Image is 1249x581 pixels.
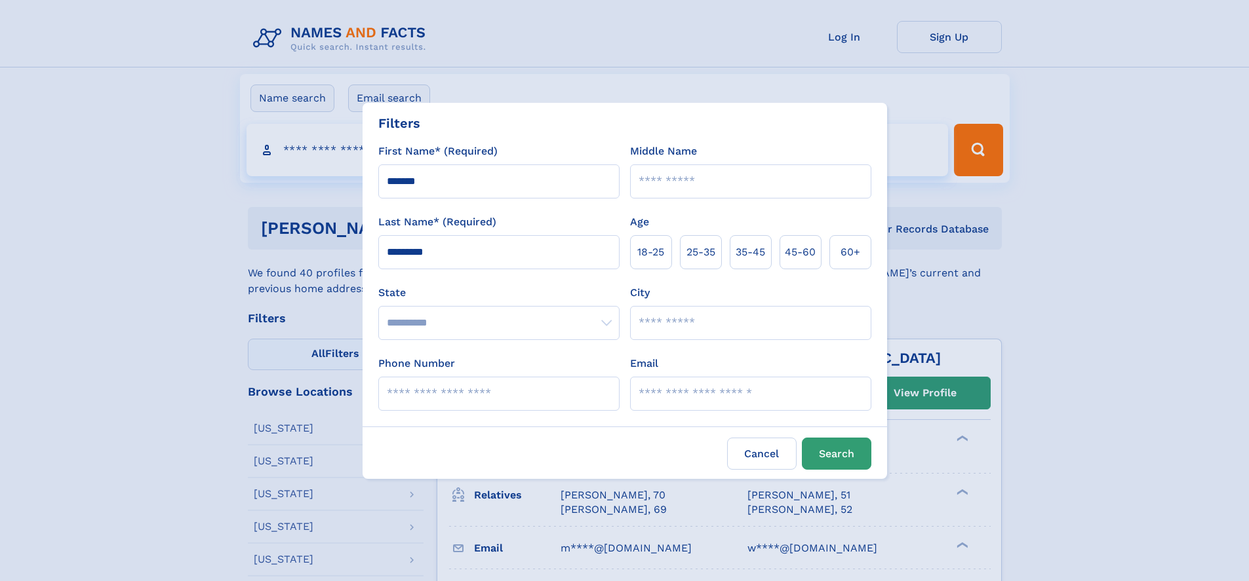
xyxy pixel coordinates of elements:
label: Last Name* (Required) [378,214,496,230]
label: State [378,285,620,301]
label: Cancel [727,438,797,470]
label: Email [630,356,658,371]
span: 60+ [841,244,860,260]
span: 25‑35 [686,244,715,260]
span: 35‑45 [736,244,765,260]
div: Filters [378,113,420,133]
span: 45‑60 [785,244,816,260]
label: Phone Number [378,356,455,371]
span: 18‑25 [637,244,664,260]
button: Search [802,438,871,470]
label: City [630,285,650,301]
label: First Name* (Required) [378,143,498,159]
label: Middle Name [630,143,697,159]
label: Age [630,214,649,230]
